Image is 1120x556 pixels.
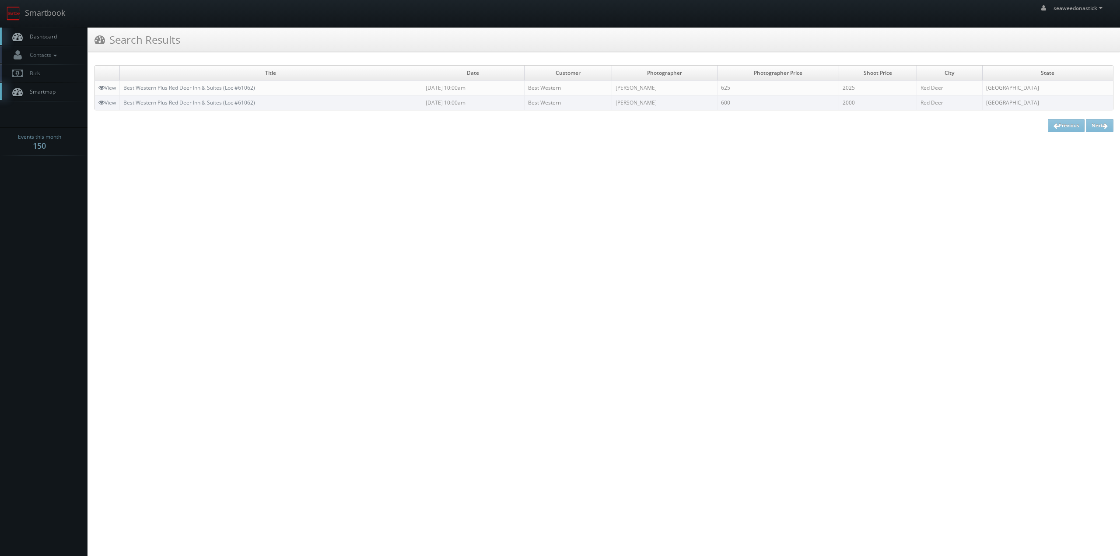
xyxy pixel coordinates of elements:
strong: 150 [33,140,46,151]
td: [DATE] 10:00am [422,95,525,110]
span: Smartmap [25,88,56,95]
a: View [98,99,116,106]
td: Shoot Price [839,66,917,80]
a: Best Western Plus Red Deer Inn & Suites (Loc #61062) [123,84,255,91]
span: Bids [25,70,40,77]
span: Dashboard [25,33,57,40]
td: Title [120,66,422,80]
span: Events this month [18,133,61,141]
td: Photographer [612,66,717,80]
td: Red Deer [917,80,983,95]
td: 600 [717,95,839,110]
td: Best Western [525,80,612,95]
h3: Search Results [94,32,180,47]
td: [GEOGRAPHIC_DATA] [982,80,1113,95]
td: Photographer Price [717,66,839,80]
span: Contacts [25,51,59,59]
td: Red Deer [917,95,983,110]
td: Customer [525,66,612,80]
td: City [917,66,983,80]
td: 2000 [839,95,917,110]
td: 625 [717,80,839,95]
td: Best Western [525,95,612,110]
span: seaweedonastick [1053,4,1105,12]
a: Best Western Plus Red Deer Inn & Suites (Loc #61062) [123,99,255,106]
td: [DATE] 10:00am [422,80,525,95]
td: [PERSON_NAME] [612,95,717,110]
img: smartbook-logo.png [7,7,21,21]
a: View [98,84,116,91]
td: 2025 [839,80,917,95]
td: [PERSON_NAME] [612,80,717,95]
td: Date [422,66,525,80]
td: [GEOGRAPHIC_DATA] [982,95,1113,110]
td: State [982,66,1113,80]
